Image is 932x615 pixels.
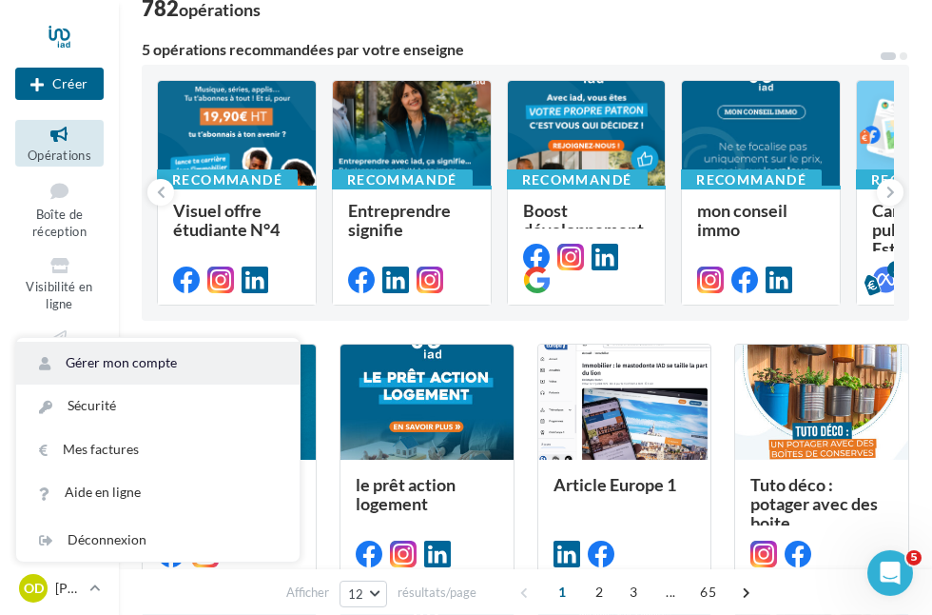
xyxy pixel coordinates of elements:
a: Boîte de réception [15,174,104,244]
p: [PERSON_NAME] [55,579,82,598]
span: 3 [618,577,649,607]
div: 5 opérations recommandées par votre enseigne [142,42,879,57]
a: OD [PERSON_NAME] [15,570,104,606]
span: 12 [348,586,364,602]
span: 2 [584,577,614,607]
a: Campagnes [15,324,104,370]
span: 5 [906,550,922,565]
span: Tuto déco : potager avec des boite... [750,474,878,533]
a: Visibilité en ligne [15,251,104,316]
div: Recommandé [157,169,298,190]
div: opérations [179,1,261,18]
a: Aide en ligne [16,471,300,514]
span: OD [24,579,44,598]
span: le prêt action logement [356,474,456,514]
span: Article Europe 1 [553,474,676,495]
span: mon conseil immo [697,200,787,240]
a: Mes factures [16,428,300,471]
div: Recommandé [681,169,822,190]
span: 1 [547,577,577,607]
span: ... [655,577,686,607]
span: Opérations [28,148,91,163]
a: Sécurité [16,385,300,427]
span: Visuel offre étudiante N°4 [173,200,280,240]
div: Recommandé [507,169,648,190]
span: résultats/page [398,584,476,602]
div: Recommandé [332,169,473,190]
span: Boîte de réception [32,207,87,240]
span: 65 [692,577,724,607]
div: Déconnexion [16,519,300,562]
button: Créer [15,68,104,100]
div: Nouvelle campagne [15,68,104,100]
a: Gérer mon compte [16,342,300,385]
span: Boost développement. n°3 [523,200,648,259]
iframe: Intercom live chat [867,550,913,596]
a: Opérations [15,120,104,167]
span: Entreprendre signifie [348,200,451,240]
span: Visibilité en ligne [26,279,92,312]
div: 5 [887,261,904,278]
button: 12 [340,581,388,607]
span: Afficher [286,584,329,602]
